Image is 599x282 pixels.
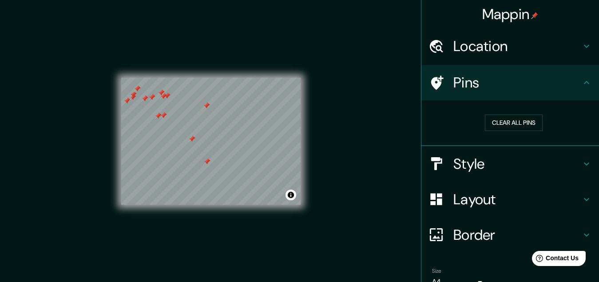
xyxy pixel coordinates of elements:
div: Layout [421,182,599,217]
h4: Border [453,226,581,244]
h4: Location [453,37,581,55]
div: Location [421,28,599,64]
label: Size [432,267,441,274]
iframe: Help widget launcher [520,247,589,272]
div: Style [421,146,599,182]
div: Border [421,217,599,253]
h4: Layout [453,191,581,208]
canvas: Map [121,78,301,205]
h4: Style [453,155,581,173]
h4: Pins [453,74,581,91]
div: Pins [421,65,599,100]
img: pin-icon.png [531,12,538,19]
button: Clear all pins [485,115,543,131]
button: Toggle attribution [286,190,296,200]
h4: Mappin [482,5,539,23]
